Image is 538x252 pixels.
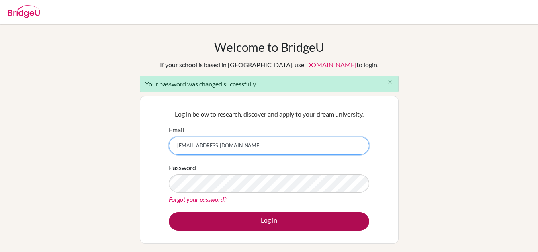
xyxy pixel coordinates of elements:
h1: Welcome to BridgeU [214,40,324,54]
label: Email [169,125,184,135]
img: Bridge-U [8,5,40,18]
button: Close [382,76,398,88]
i: close [387,79,393,85]
a: [DOMAIN_NAME] [304,61,356,68]
p: Log in below to research, discover and apply to your dream university. [169,109,369,119]
div: Your password was changed successfully. [140,76,399,92]
div: If your school is based in [GEOGRAPHIC_DATA], use to login. [160,60,378,70]
button: Log in [169,212,369,231]
label: Password [169,163,196,172]
a: Forgot your password? [169,195,226,203]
